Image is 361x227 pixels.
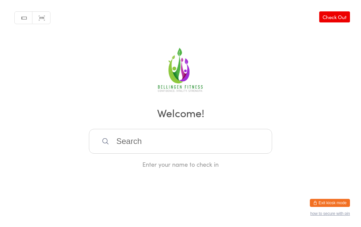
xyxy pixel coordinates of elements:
button: Exit kiosk mode [310,199,350,207]
a: Check Out [319,11,350,22]
h2: Welcome! [7,105,354,120]
input: Search [89,129,272,154]
button: how to secure with pin [310,211,350,216]
div: Enter your name to check in [89,160,272,168]
img: Bellingen Fitness [154,46,207,96]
